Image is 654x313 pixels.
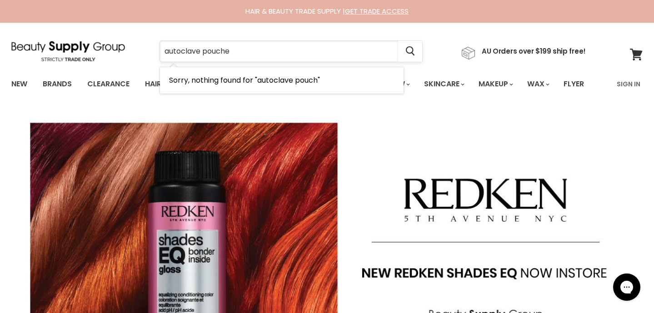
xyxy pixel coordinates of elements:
a: Skincare [417,75,470,94]
a: Wax [520,75,555,94]
iframe: Gorgias live chat messenger [609,270,645,304]
input: Search [160,41,398,62]
a: Makeup [472,75,519,94]
span: Sorry, nothing found for "autoclave pouch" [169,75,320,85]
ul: Main menu [5,71,601,97]
a: Flyer [557,75,591,94]
a: Brands [36,75,79,94]
button: Search [398,41,422,62]
a: Clearance [80,75,136,94]
form: Product [160,40,423,62]
a: Sign In [611,75,646,94]
a: Haircare [138,75,191,94]
a: GET TRADE ACCESS [345,6,409,16]
li: No Results [160,67,404,94]
a: New [5,75,34,94]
